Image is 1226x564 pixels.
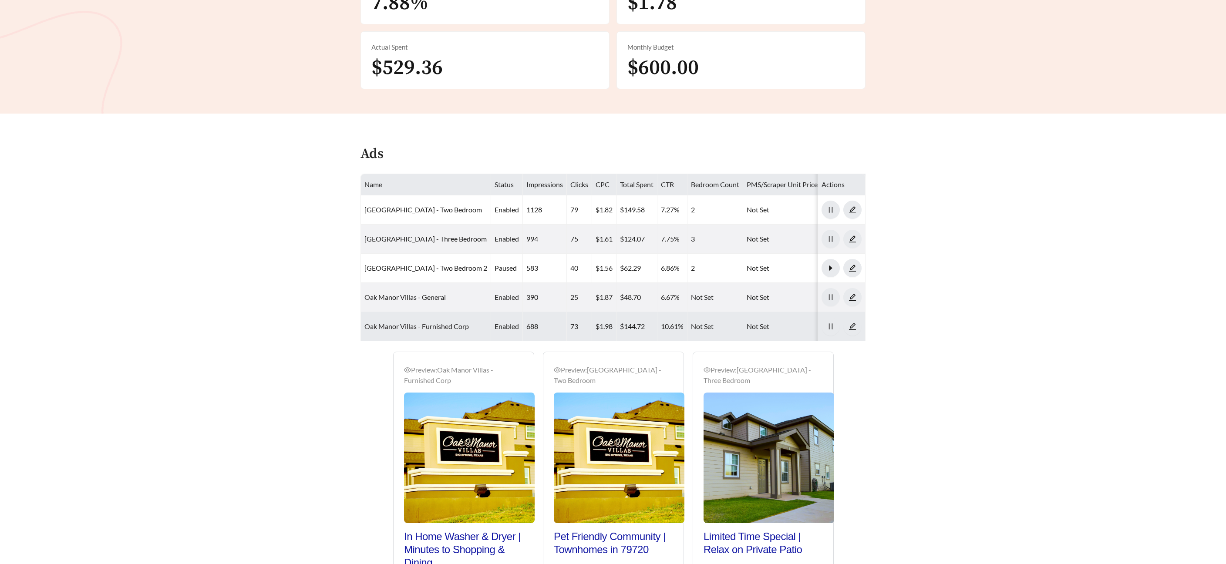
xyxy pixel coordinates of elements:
[844,293,861,301] span: edit
[495,205,519,214] span: enabled
[404,365,523,386] div: Preview: Oak Manor Villas - Furnished Corp
[704,366,711,373] span: eye
[687,174,743,195] th: Bedroom Count
[554,365,673,386] div: Preview: [GEOGRAPHIC_DATA] - Two Bedroom
[554,393,684,523] img: Preview_Oak Manor Villas - Two Bedroom
[657,254,687,283] td: 6.86%
[661,180,674,188] span: CTR
[704,393,834,523] img: Preview_Oak Manor Villas - Three Bedroom
[743,254,822,283] td: Not Set
[687,195,743,225] td: 2
[616,312,657,341] td: $144.72
[844,322,861,330] span: edit
[616,195,657,225] td: $149.58
[687,283,743,312] td: Not Set
[364,264,487,272] a: [GEOGRAPHIC_DATA] - Two Bedroom 2
[687,254,743,283] td: 2
[743,312,822,341] td: Not Set
[743,195,822,225] td: Not Set
[360,147,384,162] h4: Ads
[657,283,687,312] td: 6.67%
[822,235,839,243] span: pause
[616,283,657,312] td: $48.70
[364,322,469,330] a: Oak Manor Villas - Furnished Corp
[554,530,673,556] h2: Pet Friendly Community | Townhomes in 79720
[567,312,592,341] td: 73
[596,180,610,188] span: CPC
[843,201,862,219] button: edit
[592,225,616,254] td: $1.61
[687,312,743,341] td: Not Set
[743,174,822,195] th: PMS/Scraper Unit Price
[843,259,862,277] button: edit
[843,322,862,330] a: edit
[843,293,862,301] a: edit
[843,288,862,306] button: edit
[495,322,519,330] span: enabled
[554,366,561,373] span: eye
[822,259,840,277] button: caret-right
[364,235,487,243] a: [GEOGRAPHIC_DATA] - Three Bedroom
[523,225,567,254] td: 994
[616,174,657,195] th: Total Spent
[822,293,839,301] span: pause
[567,254,592,283] td: 40
[592,254,616,283] td: $1.56
[495,293,519,301] span: enabled
[495,264,517,272] span: paused
[822,201,840,219] button: pause
[704,530,823,556] h2: Limited Time Special | Relax on Private Patio
[818,174,866,195] th: Actions
[822,322,839,330] span: pause
[822,230,840,248] button: pause
[371,42,599,52] div: Actual Spent
[657,312,687,341] td: 10.61%
[704,365,823,386] div: Preview: [GEOGRAPHIC_DATA] - Three Bedroom
[364,205,482,214] a: [GEOGRAPHIC_DATA] - Two Bedroom
[627,55,699,81] span: $600.00
[627,42,855,52] div: Monthly Budget
[687,225,743,254] td: 3
[822,206,839,214] span: pause
[843,264,862,272] a: edit
[843,205,862,214] a: edit
[657,225,687,254] td: 7.75%
[523,254,567,283] td: 583
[743,225,822,254] td: Not Set
[657,195,687,225] td: 7.27%
[491,174,523,195] th: Status
[743,283,822,312] td: Not Set
[567,225,592,254] td: 75
[843,230,862,248] button: edit
[495,235,519,243] span: enabled
[843,317,862,336] button: edit
[567,195,592,225] td: 79
[592,195,616,225] td: $1.82
[567,283,592,312] td: 25
[404,366,411,373] span: eye
[822,288,840,306] button: pause
[523,195,567,225] td: 1128
[616,225,657,254] td: $124.07
[616,254,657,283] td: $62.29
[592,312,616,341] td: $1.98
[404,393,535,523] img: Preview_Oak Manor Villas - Furnished Corp
[523,174,567,195] th: Impressions
[843,235,862,243] a: edit
[523,283,567,312] td: 390
[844,206,861,214] span: edit
[523,312,567,341] td: 688
[844,264,861,272] span: edit
[361,174,491,195] th: Name
[364,293,446,301] a: Oak Manor Villas - General
[822,317,840,336] button: pause
[822,264,839,272] span: caret-right
[371,55,443,81] span: $529.36
[844,235,861,243] span: edit
[592,283,616,312] td: $1.87
[567,174,592,195] th: Clicks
